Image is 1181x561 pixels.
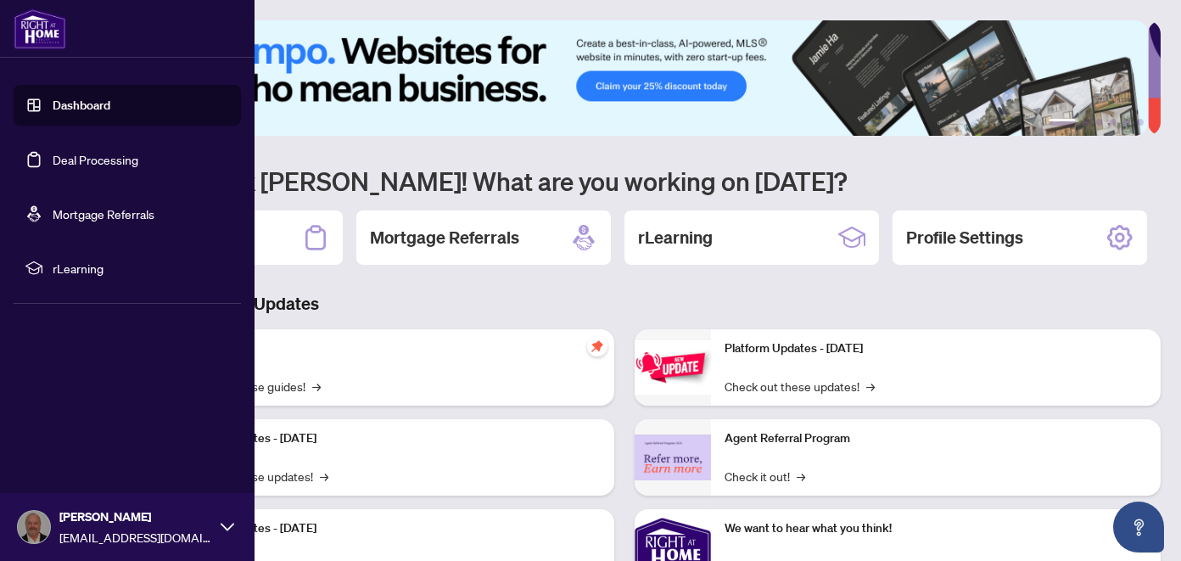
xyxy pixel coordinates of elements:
p: Platform Updates - [DATE] [178,519,601,538]
a: Check out these updates!→ [725,377,875,396]
span: → [866,377,875,396]
h2: Profile Settings [906,226,1023,250]
a: Deal Processing [53,152,138,167]
a: Dashboard [53,98,110,113]
button: 5 [1123,119,1130,126]
p: We want to hear what you think! [725,519,1147,538]
button: 2 [1083,119,1089,126]
img: logo [14,8,66,49]
img: Agent Referral Program [635,435,711,481]
h2: rLearning [638,226,713,250]
span: [EMAIL_ADDRESS][DOMAIN_NAME] [59,528,212,547]
a: Mortgage Referrals [53,206,154,222]
p: Agent Referral Program [725,429,1147,448]
p: Platform Updates - [DATE] [725,339,1147,358]
button: 4 [1110,119,1117,126]
a: Check it out!→ [725,467,805,485]
span: pushpin [587,336,607,356]
button: Open asap [1113,502,1164,553]
span: rLearning [53,259,229,278]
h2: Mortgage Referrals [370,226,519,250]
span: → [320,467,328,485]
h3: Brokerage & Industry Updates [88,292,1161,316]
button: 1 [1049,119,1076,126]
button: 3 [1096,119,1103,126]
img: Profile Icon [18,511,50,543]
p: Platform Updates - [DATE] [178,429,601,448]
button: 6 [1137,119,1144,126]
p: Self-Help [178,339,601,358]
span: → [797,467,805,485]
img: Platform Updates - June 23, 2025 [635,340,711,394]
img: Slide 0 [88,20,1148,136]
span: [PERSON_NAME] [59,508,212,526]
span: → [312,377,321,396]
h1: Welcome back [PERSON_NAME]! What are you working on [DATE]? [88,165,1161,197]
